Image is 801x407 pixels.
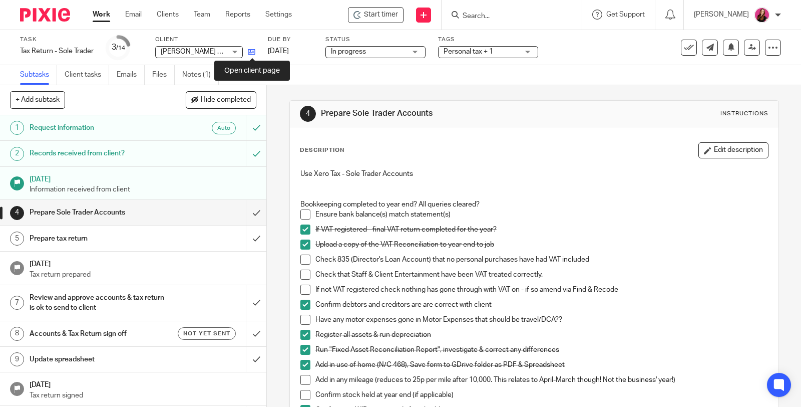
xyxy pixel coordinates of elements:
h1: Prepare Sole Trader Accounts [321,108,555,119]
a: Settings [265,10,292,20]
div: Instructions [720,110,768,118]
div: 5 [10,232,24,246]
p: If not VAT registered check nothing has gone through with VAT on - if so amend via Find & Recode [315,285,768,295]
a: Notes (1) [182,65,219,85]
p: Check 835 (Director's Loan Account) that no personal purchases have had VAT included [315,255,768,265]
span: [PERSON_NAME] t/as Blank Canvas [161,48,272,55]
button: Hide completed [186,91,256,108]
div: Auto [212,122,236,134]
p: Use Xero Tax - Sole Trader Accounts [300,169,768,179]
p: Upload a copy of the VAT Reconciliation to year end to job [315,240,768,250]
div: Tax Return - Sole Trader [20,46,94,56]
a: Clients [157,10,179,20]
h1: Review and approve accounts & tax return is ok to send to client [30,290,167,316]
img: Pixie [20,8,70,22]
p: Tax return prepared [30,270,257,280]
p: Bookkeeping completed to year end? All queries cleared? [300,199,768,210]
span: Not yet sent [183,329,230,338]
p: Confirm debtors and creditors are are correct with client [315,300,768,310]
p: Tax return signed [30,390,257,400]
a: Client tasks [65,65,109,85]
label: Status [325,36,426,44]
p: [PERSON_NAME] [694,10,749,20]
h1: Prepare tax return [30,231,167,246]
div: Jade Cox t/as Blank Canvas - Tax Return - Sole Trader [348,7,404,23]
label: Due by [268,36,313,44]
a: Files [152,65,175,85]
p: Confirm stock held at year end (if applicable) [315,390,768,400]
div: 3 [112,42,125,53]
span: Get Support [606,11,645,18]
h1: [DATE] [30,377,257,390]
span: Hide completed [201,96,251,104]
p: Check that Staff & Client Entertainment have been VAT treated correctly. [315,270,768,280]
a: Emails [117,65,145,85]
a: Subtasks [20,65,57,85]
h1: Prepare Sole Trader Accounts [30,205,167,220]
small: /14 [116,45,125,51]
label: Tags [438,36,538,44]
p: Information received from client [30,184,257,194]
div: 2 [10,147,24,161]
span: [DATE] [268,48,289,55]
p: Description [300,146,344,154]
p: Add in use of home (N/C 468), Save form to GDrive folder as PDF & Spreadsheet [315,360,768,370]
a: Email [125,10,142,20]
h1: [DATE] [30,257,257,269]
div: 7 [10,296,24,310]
button: Edit description [698,142,768,158]
a: Audit logs [226,65,265,85]
p: Run "Fixed Asset Reconciliation Report", investigate & correct any differences [315,345,768,355]
p: Register all assets & run depreciation [315,330,768,340]
h1: Accounts & Tax Return sign off [30,326,167,341]
div: 9 [10,352,24,366]
h1: [DATE] [30,172,257,184]
span: Start timer [364,10,398,20]
a: Team [194,10,210,20]
a: Reports [225,10,250,20]
label: Client [155,36,255,44]
h1: Update spreadsheet [30,352,167,367]
span: In progress [331,48,366,55]
div: 4 [300,106,316,122]
a: Work [93,10,110,20]
img: 21.png [754,7,770,23]
label: Task [20,36,94,44]
div: 1 [10,121,24,135]
p: Have any motor expenses gone in Motor Expenses that should be travel/DCA?? [315,315,768,325]
div: 4 [10,206,24,220]
button: + Add subtask [10,91,65,108]
span: Personal tax + 1 [444,48,493,55]
p: Ensure bank balance(s) match statement(s) [315,210,768,220]
p: If VAT registered - final VAT return completed for the year? [315,225,768,235]
h1: Request information [30,120,167,135]
p: Add in any mileage (reduces to 25p per mile after 10,000. This relates to April-March though! Not... [315,375,768,385]
input: Search [462,12,552,21]
h1: Records received from client? [30,146,167,161]
div: 8 [10,327,24,341]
